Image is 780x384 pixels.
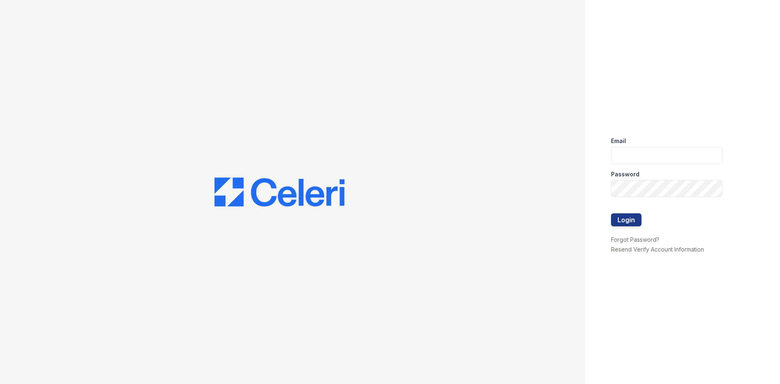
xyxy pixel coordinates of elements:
[611,236,659,243] a: Forgot Password?
[611,213,641,226] button: Login
[611,246,704,253] a: Resend Verify Account Information
[214,178,344,207] img: CE_Logo_Blue-a8612792a0a2168367f1c8372b55b34899dd931a85d93a1a3d3e32e68fde9ad4.png
[611,170,639,178] label: Password
[611,137,626,145] label: Email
